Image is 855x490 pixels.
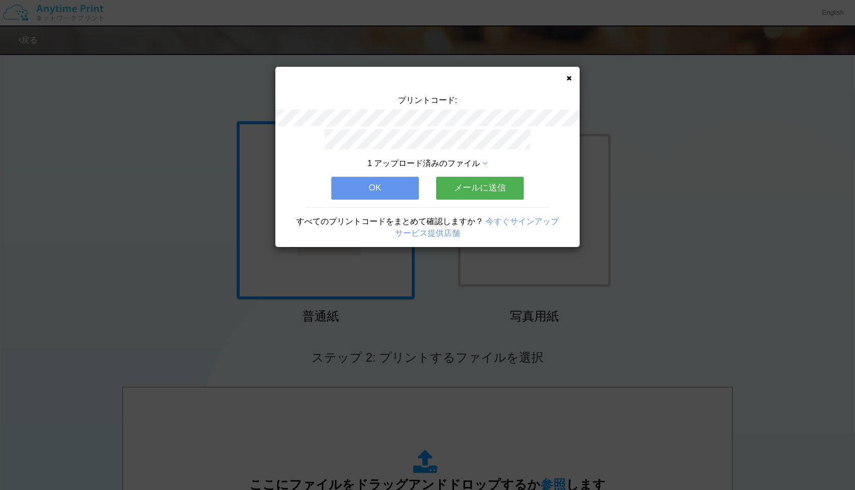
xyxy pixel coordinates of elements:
[331,177,419,199] button: OK
[398,96,457,104] span: プリントコード:
[296,217,483,226] span: すべてのプリントコードをまとめて確認しますか？
[436,177,524,199] button: メールに送信
[486,217,559,226] a: 今すぐサインアップ
[395,229,460,237] a: サービス提供店舗
[367,159,480,168] span: 1 アップロード済みのファイル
